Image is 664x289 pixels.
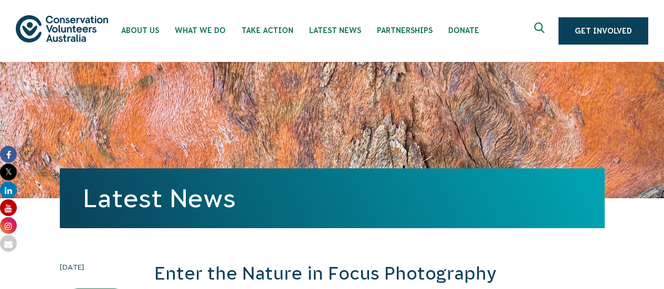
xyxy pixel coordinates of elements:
[175,26,226,35] span: What We Do
[121,26,159,35] span: About Us
[448,26,479,35] span: Donate
[377,26,433,35] span: Partnerships
[309,26,361,35] span: Latest News
[558,17,648,45] a: Get Involved
[60,261,132,273] time: [DATE]
[528,18,553,44] button: Expand search box Close search box
[83,184,236,212] a: Latest News
[241,26,293,35] span: Take Action
[534,23,547,39] span: Expand search box
[16,15,108,42] img: logo.svg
